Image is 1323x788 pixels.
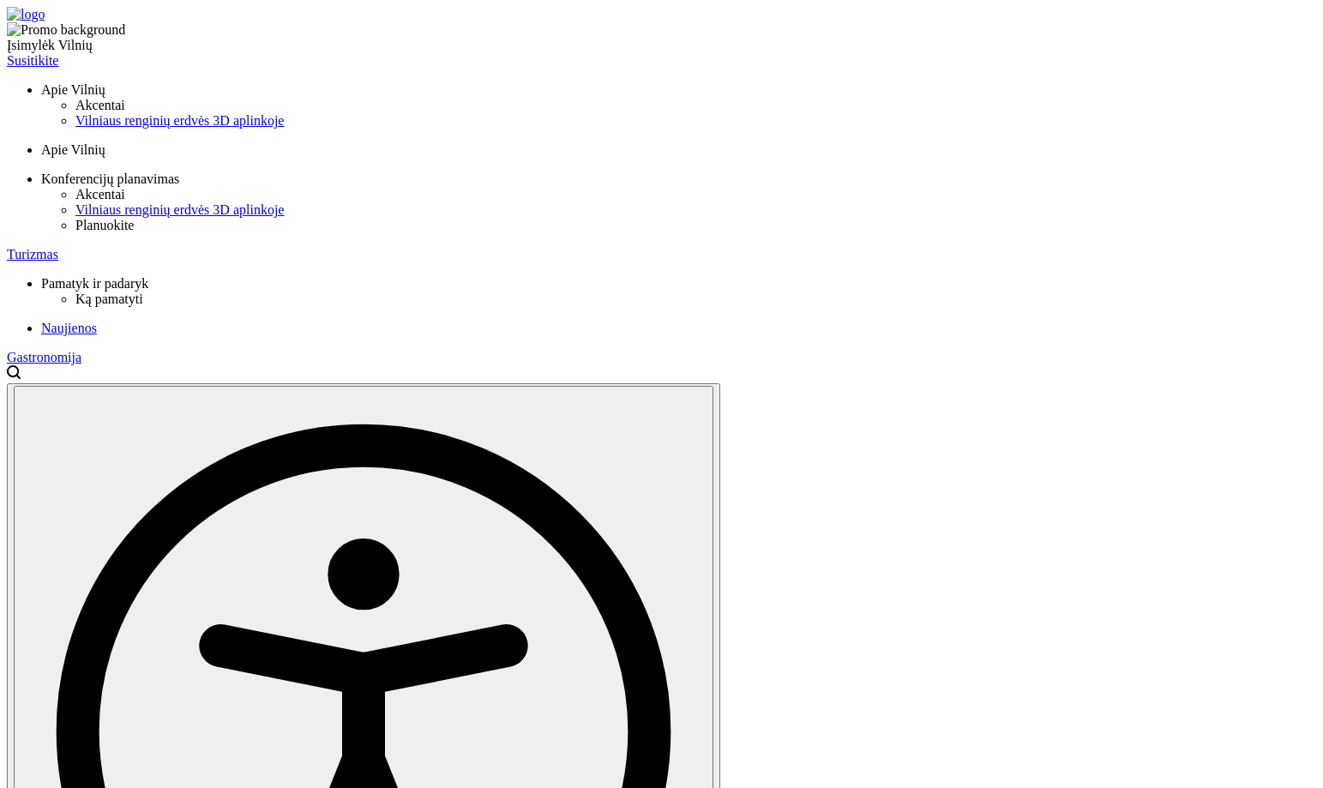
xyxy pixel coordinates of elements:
span: Ką pamatyti [75,292,143,306]
a: Susitikite [7,53,1316,69]
img: Promo background [7,22,125,38]
a: Naujienos [41,321,1316,336]
img: logo [7,7,45,22]
span: Turizmas [7,247,58,262]
span: Planuokite [75,218,134,232]
a: Turizmas [7,247,1316,262]
a: Vilniaus renginių erdvės 3D aplinkoje [75,113,1316,129]
a: Gastronomija [7,350,1316,365]
span: Konferencijų planavimas [41,171,179,186]
a: Open search modal [7,368,21,382]
span: Akcentai [75,187,125,202]
span: Akcentai [75,98,125,112]
span: Gastronomija [7,350,81,364]
a: Vilniaus renginių erdvės 3D aplinkoje [75,202,1316,218]
span: Naujienos [41,321,97,335]
span: Apie Vilnių [41,142,105,157]
span: Apie Vilnių [41,82,105,97]
div: Įsimylėk Vilnių [7,38,1316,53]
span: Pamatyk ir padaryk [41,276,148,291]
span: Susitikite [7,53,58,68]
span: Vilniaus renginių erdvės 3D aplinkoje [75,113,284,128]
span: Vilniaus renginių erdvės 3D aplinkoje [75,202,284,217]
nav: Primary navigation [7,22,1316,365]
